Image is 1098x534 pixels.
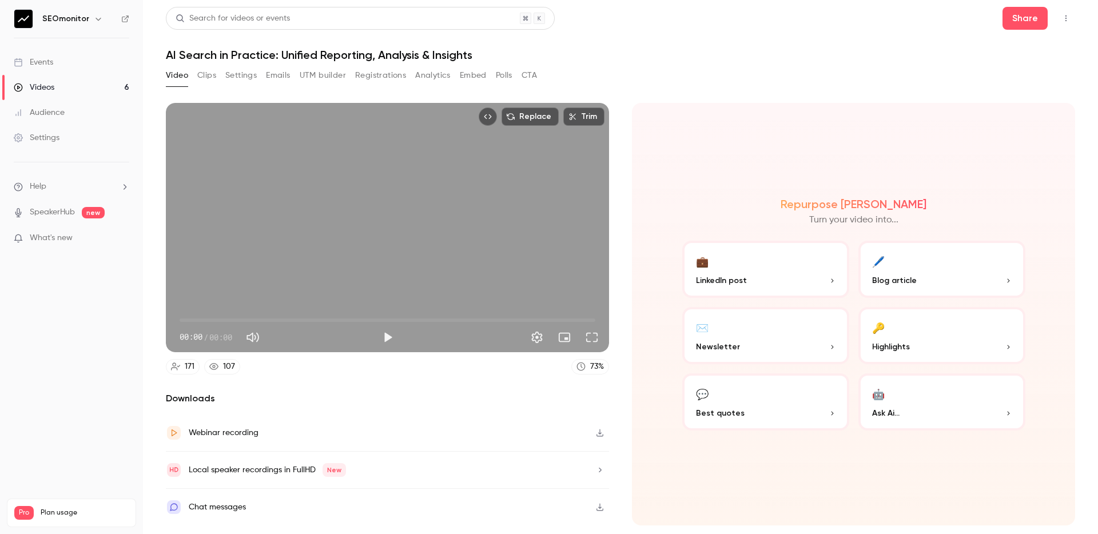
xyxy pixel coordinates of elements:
[14,132,59,144] div: Settings
[82,207,105,218] span: new
[563,107,604,126] button: Trim
[696,407,745,419] span: Best quotes
[166,359,200,374] a: 171
[185,361,194,373] div: 171
[223,361,235,373] div: 107
[696,274,747,286] span: LinkedIn post
[1057,9,1075,27] button: Top Bar Actions
[209,331,232,343] span: 00:00
[14,107,65,118] div: Audience
[14,82,54,93] div: Videos
[872,252,885,270] div: 🖊️
[189,463,346,477] div: Local speaker recordings in FullHD
[166,392,609,405] h2: Downloads
[858,307,1025,364] button: 🔑Highlights
[571,359,609,374] a: 73%
[590,361,604,373] div: 73 %
[204,359,240,374] a: 107
[42,13,89,25] h6: SEOmonitor
[166,48,1075,62] h1: AI Search in Practice: Unified Reporting, Analysis & Insights
[696,252,709,270] div: 💼
[858,373,1025,431] button: 🤖Ask Ai...
[460,66,487,85] button: Embed
[580,326,603,349] button: Full screen
[496,66,512,85] button: Polls
[14,10,33,28] img: SEOmonitor
[1002,7,1048,30] button: Share
[166,66,188,85] button: Video
[682,241,849,298] button: 💼LinkedIn post
[197,66,216,85] button: Clips
[14,57,53,68] div: Events
[14,181,129,193] li: help-dropdown-opener
[189,500,246,514] div: Chat messages
[696,341,740,353] span: Newsletter
[522,66,537,85] button: CTA
[300,66,346,85] button: UTM builder
[696,385,709,403] div: 💬
[41,508,129,517] span: Plan usage
[355,66,406,85] button: Registrations
[180,331,202,343] span: 00:00
[14,506,34,520] span: Pro
[225,66,257,85] button: Settings
[872,385,885,403] div: 🤖
[682,307,849,364] button: ✉️Newsletter
[189,426,258,440] div: Webinar recording
[526,326,548,349] button: Settings
[872,318,885,336] div: 🔑
[502,107,559,126] button: Replace
[176,13,290,25] div: Search for videos or events
[858,241,1025,298] button: 🖊️Blog article
[872,274,917,286] span: Blog article
[241,326,264,349] button: Mute
[204,331,208,343] span: /
[30,181,46,193] span: Help
[180,331,232,343] div: 00:00
[479,107,497,126] button: Embed video
[323,463,346,477] span: New
[30,232,73,244] span: What's new
[553,326,576,349] button: Turn on miniplayer
[781,197,926,211] h2: Repurpose [PERSON_NAME]
[266,66,290,85] button: Emails
[376,326,399,349] button: Play
[682,373,849,431] button: 💬Best quotes
[116,233,129,244] iframe: Noticeable Trigger
[30,206,75,218] a: SpeakerHub
[872,407,900,419] span: Ask Ai...
[415,66,451,85] button: Analytics
[872,341,910,353] span: Highlights
[696,318,709,336] div: ✉️
[809,213,898,227] p: Turn your video into...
